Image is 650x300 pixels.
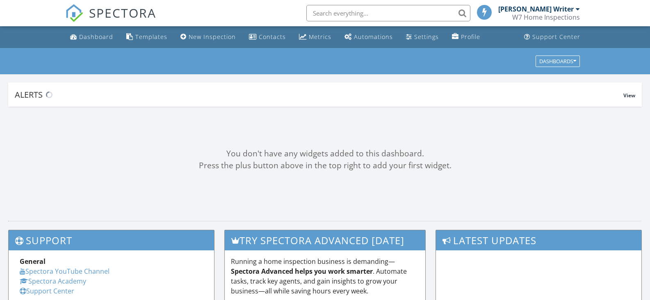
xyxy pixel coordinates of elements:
[20,277,86,286] a: Spectora Academy
[449,30,484,45] a: Company Profile
[354,33,393,41] div: Automations
[296,30,335,45] a: Metrics
[512,13,580,21] div: W7 Home Inspections
[259,33,286,41] div: Contacts
[123,30,171,45] a: Templates
[8,160,642,172] div: Press the plus button above in the top right to add your first widget.
[461,33,480,41] div: Profile
[20,257,46,266] strong: General
[79,33,113,41] div: Dashboard
[414,33,439,41] div: Settings
[225,230,425,250] h3: Try spectora advanced [DATE]
[189,33,236,41] div: New Inspection
[9,230,214,250] h3: Support
[341,30,396,45] a: Automations (Basic)
[403,30,442,45] a: Settings
[246,30,289,45] a: Contacts
[521,30,584,45] a: Support Center
[65,4,83,22] img: The Best Home Inspection Software - Spectora
[306,5,470,21] input: Search everything...
[231,256,419,296] p: Running a home inspection business is demanding— . Automate tasks, track key agents, and gain ins...
[177,30,239,45] a: New Inspection
[498,5,574,13] div: [PERSON_NAME] Writer
[309,33,331,41] div: Metrics
[623,92,635,99] span: View
[532,33,580,41] div: Support Center
[67,30,116,45] a: Dashboard
[539,58,576,64] div: Dashboards
[65,11,156,28] a: SPECTORA
[89,4,156,21] span: SPECTORA
[135,33,167,41] div: Templates
[231,267,373,276] strong: Spectora Advanced helps you work smarter
[20,267,109,276] a: Spectora YouTube Channel
[436,230,641,250] h3: Latest Updates
[8,148,642,160] div: You don't have any widgets added to this dashboard.
[15,89,623,100] div: Alerts
[20,286,74,295] a: Support Center
[536,55,580,67] button: Dashboards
